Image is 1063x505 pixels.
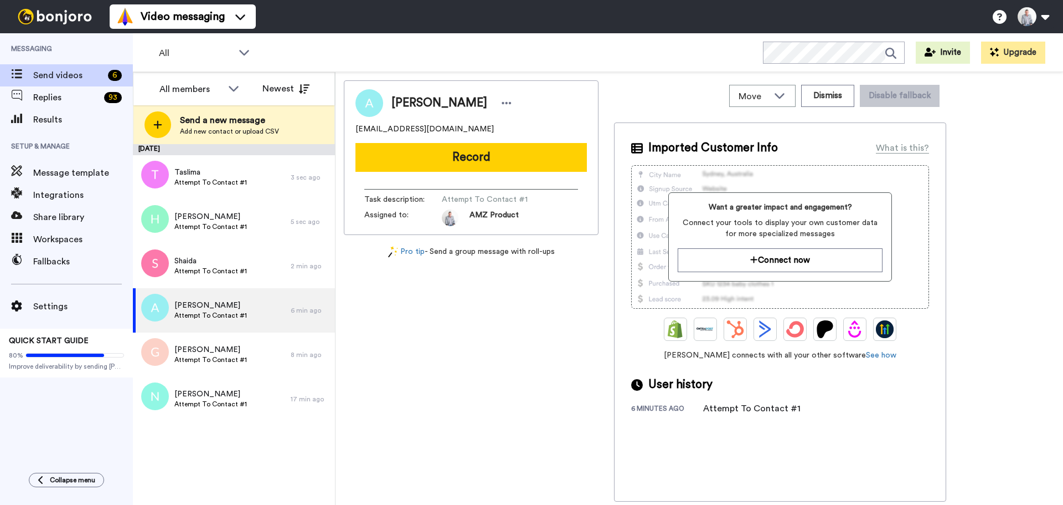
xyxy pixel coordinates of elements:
[174,344,247,355] span: [PERSON_NAME]
[33,188,133,202] span: Integrations
[141,9,225,24] span: Video messaging
[291,173,329,182] div: 3 sec ago
[174,355,247,364] span: Attempt To Contact #1
[180,114,279,127] span: Send a new message
[442,210,458,226] img: 0c7be819-cb90-4fe4-b844-3639e4b630b0-1684457197.jpg
[916,42,970,64] button: Invite
[442,194,547,205] span: Attempt To Contact #1
[141,382,169,410] img: n.png
[33,255,133,268] span: Fallbacks
[344,246,598,258] div: - Send a group message with roll-ups
[678,202,882,213] span: Want a greater impact and engagement?
[159,83,223,96] div: All members
[29,473,104,487] button: Collapse menu
[388,246,425,258] a: Pro tip
[174,311,247,320] span: Attempt To Contact #1
[469,210,519,226] span: AMZ Product
[174,400,247,409] span: Attempt To Contact #1
[174,167,247,178] span: Taslima
[33,69,104,82] span: Send videos
[678,248,882,272] button: Connect now
[174,256,247,267] span: Shaida
[174,178,247,187] span: Attempt To Contact #1
[291,395,329,404] div: 17 min ago
[174,389,247,400] span: [PERSON_NAME]
[133,144,335,155] div: [DATE]
[291,306,329,315] div: 6 min ago
[116,8,134,25] img: vm-color.svg
[876,320,894,338] img: GoHighLevel
[174,211,247,222] span: [PERSON_NAME]
[159,47,233,60] span: All
[726,320,744,338] img: Hubspot
[355,124,494,135] span: [EMAIL_ADDRESS][DOMAIN_NAME]
[33,166,133,180] span: Message template
[180,127,279,136] span: Add new contact or upload CSV
[50,476,95,484] span: Collapse menu
[846,320,864,338] img: Drip
[786,320,804,338] img: ConvertKit
[631,404,703,415] div: 6 minutes ago
[860,85,940,107] button: Disable fallback
[866,351,896,359] a: See how
[9,337,89,345] span: QUICK START GUIDE
[13,9,96,24] img: bj-logo-header-white.svg
[33,211,133,224] span: Share library
[667,320,684,338] img: Shopify
[9,362,124,371] span: Improve deliverability by sending [PERSON_NAME]’s from your own email
[648,140,778,156] span: Imported Customer Info
[816,320,834,338] img: Patreon
[388,246,398,258] img: magic-wand.svg
[391,95,487,111] span: [PERSON_NAME]
[33,91,100,104] span: Replies
[739,90,768,103] span: Move
[141,294,169,322] img: a.png
[631,350,929,361] span: [PERSON_NAME] connects with all your other software
[174,300,247,311] span: [PERSON_NAME]
[648,376,713,393] span: User history
[364,210,442,226] span: Assigned to:
[696,320,714,338] img: Ontraport
[254,78,318,100] button: Newest
[801,85,854,107] button: Dismiss
[141,205,169,233] img: h.png
[291,217,329,226] div: 5 sec ago
[756,320,774,338] img: ActiveCampaign
[703,402,801,415] div: Attempt To Contact #1
[33,300,133,313] span: Settings
[174,222,247,231] span: Attempt To Contact #1
[141,161,169,188] img: t.png
[108,70,122,81] div: 6
[141,338,169,366] img: g.png
[9,351,23,360] span: 80%
[174,267,247,276] span: Attempt To Contact #1
[355,89,383,117] img: Image of ALBERTO MIGUEL GOMES
[678,217,882,239] span: Connect your tools to display your own customer data for more specialized messages
[141,249,169,277] img: s.png
[33,233,133,246] span: Workspaces
[104,92,122,103] div: 93
[364,194,442,205] span: Task description :
[355,143,587,172] button: Record
[291,262,329,271] div: 2 min ago
[291,350,329,359] div: 8 min ago
[876,141,929,155] div: What is this?
[33,113,133,126] span: Results
[981,42,1045,64] button: Upgrade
